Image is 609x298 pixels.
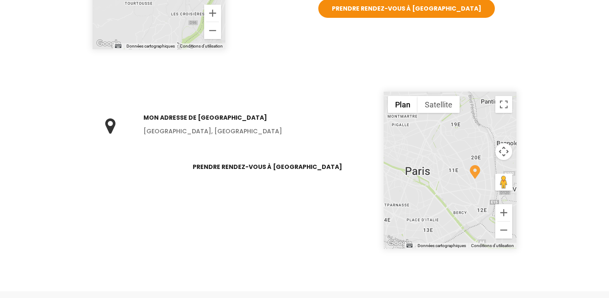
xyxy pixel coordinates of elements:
[126,43,175,49] button: Données cartographiques
[418,243,466,249] button: Données cartographiques
[95,38,123,49] img: Google
[495,174,512,191] button: Faites glisser Pegman sur la carte pour ouvrir Street View
[495,143,512,160] button: Commandes de la caméra de la carte
[143,127,365,136] p: [GEOGRAPHIC_DATA], [GEOGRAPHIC_DATA]
[143,113,365,122] h4: Mon adresse de [GEOGRAPHIC_DATA]
[386,238,414,249] img: Google
[179,157,356,176] a: Prendre rendez-vous à [GEOGRAPHIC_DATA]
[418,96,460,113] button: Afficher les images satellite
[95,38,123,49] a: Ouvrir cette zone dans Google Maps (dans une nouvelle fenêtre)
[407,243,413,249] button: Raccourcis clavier
[180,44,223,48] a: Conditions d'utilisation (s'ouvre dans un nouvel onglet)
[495,96,512,113] button: Passer en plein écran
[470,165,480,179] div: Cabinet
[471,243,514,248] a: Conditions d'utilisation (s'ouvre dans un nouvel onglet)
[495,222,512,239] button: Zoom arrière
[388,96,418,113] button: Afficher un plan de ville
[204,22,221,39] button: Zoom arrière
[386,238,414,249] a: Ouvrir cette zone dans Google Maps (dans une nouvelle fenêtre)
[495,204,512,221] button: Zoom avant
[115,43,121,49] button: Raccourcis clavier
[204,5,221,22] button: Zoom avant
